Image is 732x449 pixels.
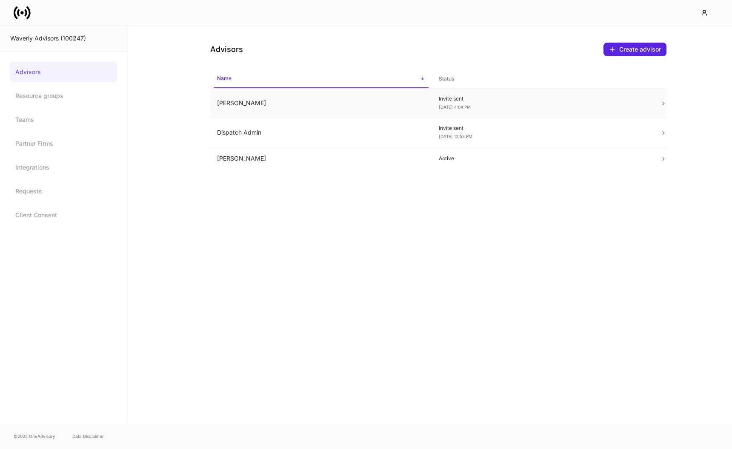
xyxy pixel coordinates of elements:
[439,134,472,139] span: [DATE] 12:53 PM
[609,46,661,53] div: Create advisor
[439,155,647,162] p: Active
[439,75,454,83] h6: Status
[210,44,243,55] h4: Advisors
[10,62,117,82] a: Advisors
[10,34,117,43] div: Waverly Advisors (100247)
[435,70,650,88] span: Status
[210,89,432,118] td: [PERSON_NAME]
[439,125,647,132] p: Invite sent
[10,157,117,178] a: Integrations
[10,133,117,154] a: Partner Firms
[217,74,232,82] h6: Name
[603,43,666,56] button: Create advisor
[10,109,117,130] a: Teams
[10,205,117,225] a: Client Consent
[72,433,104,440] a: Data Disclaimer
[210,118,432,147] td: Dispatch Admin
[10,86,117,106] a: Resource groups
[14,433,55,440] span: © 2025 OneAdvisory
[10,181,117,201] a: Requests
[439,104,471,109] span: [DATE] 4:04 PM
[214,70,429,88] span: Name
[439,95,647,102] p: Invite sent
[210,147,432,170] td: [PERSON_NAME]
